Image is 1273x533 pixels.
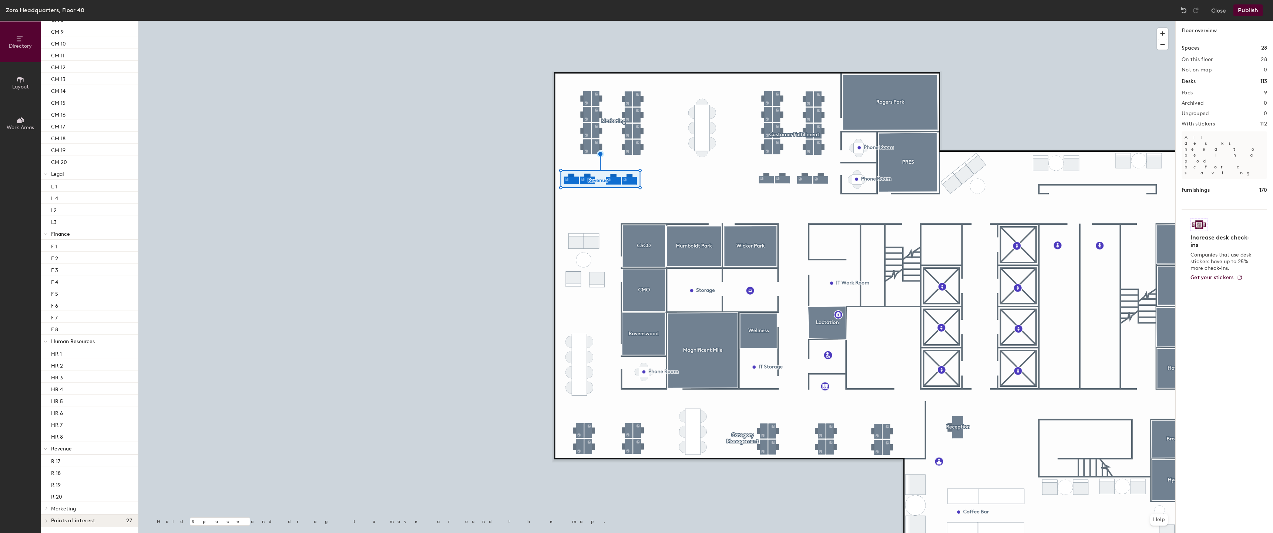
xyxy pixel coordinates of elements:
[1180,7,1188,14] img: Undo
[51,50,64,59] p: CM 11
[1264,111,1267,117] h2: 0
[1182,111,1209,117] h2: Ungrouped
[1260,121,1267,127] h2: 112
[1259,186,1267,194] h1: 170
[51,420,63,428] p: HR 7
[51,110,66,118] p: CM 16
[1150,514,1168,526] button: Help
[126,518,132,524] span: 27
[1192,7,1199,14] img: Redo
[51,372,63,381] p: HR 3
[51,456,60,465] p: R 17
[51,408,63,416] p: HR 6
[51,361,63,369] p: HR 2
[51,38,66,47] p: CM 10
[1182,121,1215,127] h2: With stickers
[1182,100,1203,106] h2: Archived
[1182,77,1196,86] h1: Desks
[1264,100,1267,106] h2: 0
[7,124,34,131] span: Work Areas
[51,145,66,154] p: CM 19
[51,62,66,71] p: CM 12
[1260,77,1267,86] h1: 113
[51,468,61,476] p: R 18
[51,338,95,345] span: Human Resources
[51,98,66,106] p: CM 15
[1211,4,1226,16] button: Close
[51,217,57,225] p: L3
[9,43,32,49] span: Directory
[51,253,58,262] p: F 2
[51,480,61,488] p: R 19
[51,301,58,309] p: F 6
[1233,4,1263,16] button: Publish
[1190,234,1254,249] h4: Increase desk check-ins
[51,396,63,405] p: HR 5
[51,157,67,165] p: CM 20
[51,446,72,452] span: Revenue
[51,324,58,333] p: F 8
[51,312,58,321] p: F 7
[51,518,95,524] span: Points of interest
[51,349,62,357] p: HR 1
[1264,67,1267,73] h2: 0
[51,492,62,500] p: R 20
[1264,90,1267,96] h2: 9
[6,6,84,15] div: Zoro Headquarters, Floor 40
[1261,44,1267,52] h1: 28
[51,86,66,94] p: CM 14
[51,277,58,285] p: F 4
[12,84,29,90] span: Layout
[1182,186,1210,194] h1: Furnishings
[1190,275,1243,281] a: Get your stickers
[51,384,63,393] p: HR 4
[51,181,57,190] p: L 1
[1190,274,1234,281] span: Get your stickers
[51,432,63,440] p: HR 8
[51,205,57,214] p: L2
[1182,67,1212,73] h2: Not on map
[1190,252,1254,272] p: Companies that use desk stickers have up to 25% more check-ins.
[1261,57,1267,63] h2: 28
[1182,90,1193,96] h2: Pods
[51,121,65,130] p: CM 17
[51,74,66,83] p: CM 13
[1182,57,1213,63] h2: On this floor
[51,265,58,274] p: F 3
[51,231,70,237] span: Finance
[1182,44,1199,52] h1: Spaces
[1190,218,1207,231] img: Sticker logo
[51,133,66,142] p: CM 18
[51,27,64,35] p: CM 9
[51,193,58,202] p: L 4
[51,241,57,250] p: F 1
[1182,131,1267,179] p: All desks need to be in a pod before saving
[1176,21,1273,38] h1: Floor overview
[51,171,64,177] span: Legal
[51,289,58,297] p: F 5
[51,506,76,512] span: Marketing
